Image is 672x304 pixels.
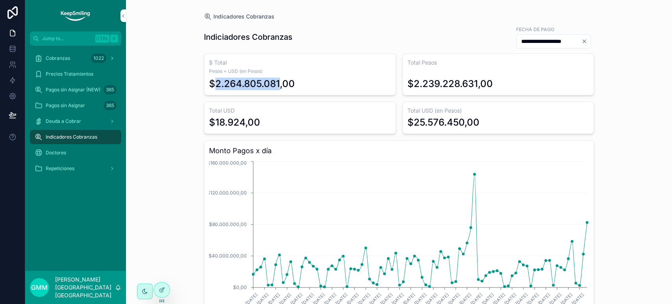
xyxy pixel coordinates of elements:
[209,116,260,129] div: $18.924,00
[42,35,92,42] span: Jump to...
[31,283,48,292] span: GMM
[30,161,121,176] a: Repeticiones
[30,51,121,65] a: Cobranzas1022
[111,35,117,42] span: K
[30,83,121,97] a: Pagos sin Asignar (NEW)365
[46,150,66,156] span: Doctores
[407,59,589,67] h3: Total Pesos
[209,253,247,259] tspan: $40.000.000,00
[407,107,589,115] h3: Total USD (en Pesos)
[91,54,106,63] div: 1022
[30,114,121,128] a: Deuda a Cobrar
[30,98,121,113] a: Pagos sin Asignar365
[207,160,247,166] tspan: $160.000.000,00
[407,116,479,129] div: $25.576.450,00
[233,284,247,290] tspan: $0,00
[209,68,391,74] span: Pesos + USD (en Pesos)
[30,67,121,81] a: Precios Tratamientos
[46,118,81,124] span: Deuda a Cobrar
[209,221,247,227] tspan: $80.000.000,00
[209,59,391,67] h3: $ Total
[46,102,85,109] span: Pagos sin Asignar
[209,107,391,115] h3: Total USD
[516,26,554,33] label: Fecha de Pago
[46,71,93,77] span: Precios Tratamientos
[95,35,109,43] span: Ctrl
[60,9,91,22] img: App logo
[209,78,295,90] div: $2.264.805.081,00
[30,146,121,160] a: Doctores
[209,145,589,156] h3: Monto Pagos x día
[207,190,247,196] tspan: $120.000.000,00
[46,165,74,172] span: Repeticiones
[104,85,117,95] div: 365
[30,32,121,46] button: Jump to...CtrlK
[104,101,117,110] div: 365
[204,32,292,43] h1: Indiciadores Cobranzas
[25,46,126,186] div: scrollable content
[30,130,121,144] a: Indicadores Cobranzas
[55,276,115,299] p: [PERSON_NAME][GEOGRAPHIC_DATA][GEOGRAPHIC_DATA]
[213,13,274,20] span: Indicadores Cobranzas
[204,13,274,20] a: Indicadores Cobranzas
[581,38,591,44] button: Clear
[46,55,70,61] span: Cobranzas
[46,87,100,93] span: Pagos sin Asignar (NEW)
[407,78,493,90] div: $2.239.228.631,00
[46,134,97,140] span: Indicadores Cobranzas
